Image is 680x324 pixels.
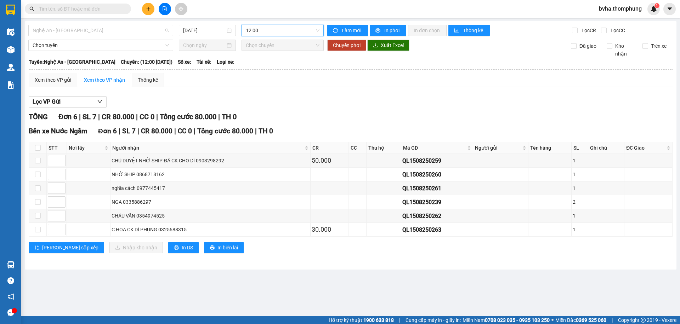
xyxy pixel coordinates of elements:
span: download [373,43,378,48]
span: printer [375,28,381,34]
span: file-add [162,6,167,11]
div: QL1508250261 [402,184,472,193]
td: QL1508250259 [401,154,473,168]
div: QL1508250263 [402,225,472,234]
div: 1 [573,226,587,233]
span: SL 7 [83,112,96,121]
span: | [218,112,220,121]
button: Lọc VP Gửi [29,96,107,108]
div: QL1508250262 [402,212,472,220]
div: 1 [573,184,587,192]
div: 1 [573,157,587,164]
span: Tổng cước 80.000 [160,112,216,121]
div: QL1508250260 [402,170,472,179]
span: copyright [641,318,646,323]
img: warehouse-icon [7,261,15,268]
button: aim [175,3,187,15]
td: QL1508250263 [401,223,473,237]
span: Mã GD [403,144,466,152]
span: ⚪️ [551,319,554,322]
img: icon-new-feature [651,6,657,12]
th: SL [572,142,588,154]
span: TH 0 [222,112,237,121]
td: QL1508250261 [401,181,473,195]
span: Chọn chuyến [246,40,319,51]
th: Tên hàng [528,142,572,154]
span: Loại xe: [217,58,234,66]
span: Đơn 6 [98,127,117,135]
div: QL1508250239 [402,198,472,207]
div: NGA 0335886297 [112,198,309,206]
span: Bến xe Nước Ngầm [29,127,87,135]
span: sort-ascending [34,245,39,251]
th: CR [311,142,349,154]
span: | [255,127,257,135]
div: C HOA CK DÌ PHỤNG 0325688315 [112,226,309,233]
div: 1 [573,170,587,178]
span: In DS [182,244,193,251]
span: Nơi lấy [69,144,103,152]
span: Thống kê [463,27,484,34]
img: warehouse-icon [7,64,15,71]
input: 15/08/2025 [183,27,225,34]
span: | [137,127,139,135]
div: 1 [573,212,587,220]
td: QL1508250262 [401,209,473,223]
span: printer [174,245,179,251]
span: question-circle [7,277,14,284]
span: Cung cấp máy in - giấy in: [406,316,461,324]
img: warehouse-icon [7,46,15,53]
span: Lọc CR [579,27,597,34]
span: CC 0 [178,127,192,135]
span: bvha.thomphung [593,4,647,13]
span: | [399,316,400,324]
span: Hỗ trợ kỹ thuật: [329,316,394,324]
div: Thống kê [138,76,158,84]
strong: 0708 023 035 - 0935 103 250 [485,317,550,323]
span: Tài xế: [197,58,211,66]
button: In đơn chọn [408,25,447,36]
span: plus [146,6,151,11]
span: TỔNG [29,112,48,121]
span: message [7,309,14,316]
div: Xem theo VP nhận [84,76,125,84]
span: 12:00 [246,25,319,36]
th: CC [349,142,367,154]
img: logo-vxr [6,5,15,15]
span: down [97,99,103,104]
span: aim [178,6,183,11]
button: caret-down [663,3,676,15]
input: Tìm tên, số ĐT hoặc mã đơn [39,5,123,13]
span: Miền Nam [463,316,550,324]
div: CHÚ DUYỆT NHỜ SHIP ĐÃ CK CHO DÌ 0903298292 [112,157,309,164]
span: bar-chart [454,28,460,34]
span: Đã giao [577,42,599,50]
span: | [98,112,100,121]
span: Xuất Excel [381,41,404,49]
img: solution-icon [7,81,15,89]
span: TH 0 [259,127,273,135]
button: downloadXuất Excel [367,40,409,51]
span: Làm mới [342,27,362,34]
span: Tổng cước 80.000 [197,127,253,135]
div: QL1508250259 [402,156,472,165]
span: Số xe: [178,58,191,66]
button: file-add [159,3,171,15]
span: | [612,316,613,324]
span: | [119,127,120,135]
span: Kho nhận [612,42,637,58]
div: 50.000 [312,156,347,166]
button: Chuyển phơi [327,40,366,51]
span: CR 80.000 [141,127,172,135]
th: STT [47,142,67,154]
span: caret-down [667,6,673,12]
span: search [29,6,34,11]
sup: 1 [654,3,659,8]
span: Lọc VP Gửi [33,97,61,106]
button: sort-ascending[PERSON_NAME] sắp xếp [29,242,104,253]
td: QL1508250260 [401,168,473,181]
span: Nghệ An - Hà Nội [33,25,169,36]
div: nghĩa cách 0977445417 [112,184,309,192]
button: syncLàm mới [327,25,368,36]
span: Người nhận [112,144,303,152]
